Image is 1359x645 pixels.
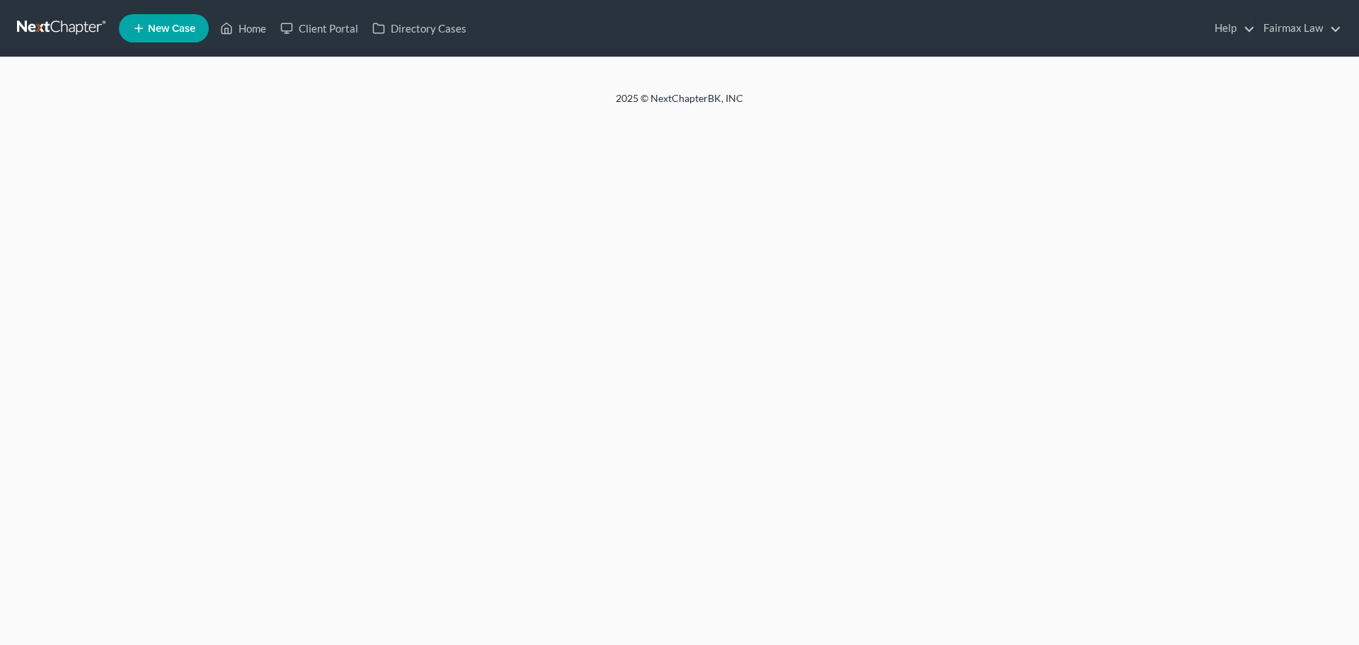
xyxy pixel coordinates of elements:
[119,14,209,42] new-legal-case-button: New Case
[276,91,1083,117] div: 2025 © NextChapterBK, INC
[1256,16,1341,41] a: Fairmax Law
[213,16,273,41] a: Home
[365,16,474,41] a: Directory Cases
[273,16,365,41] a: Client Portal
[1208,16,1255,41] a: Help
